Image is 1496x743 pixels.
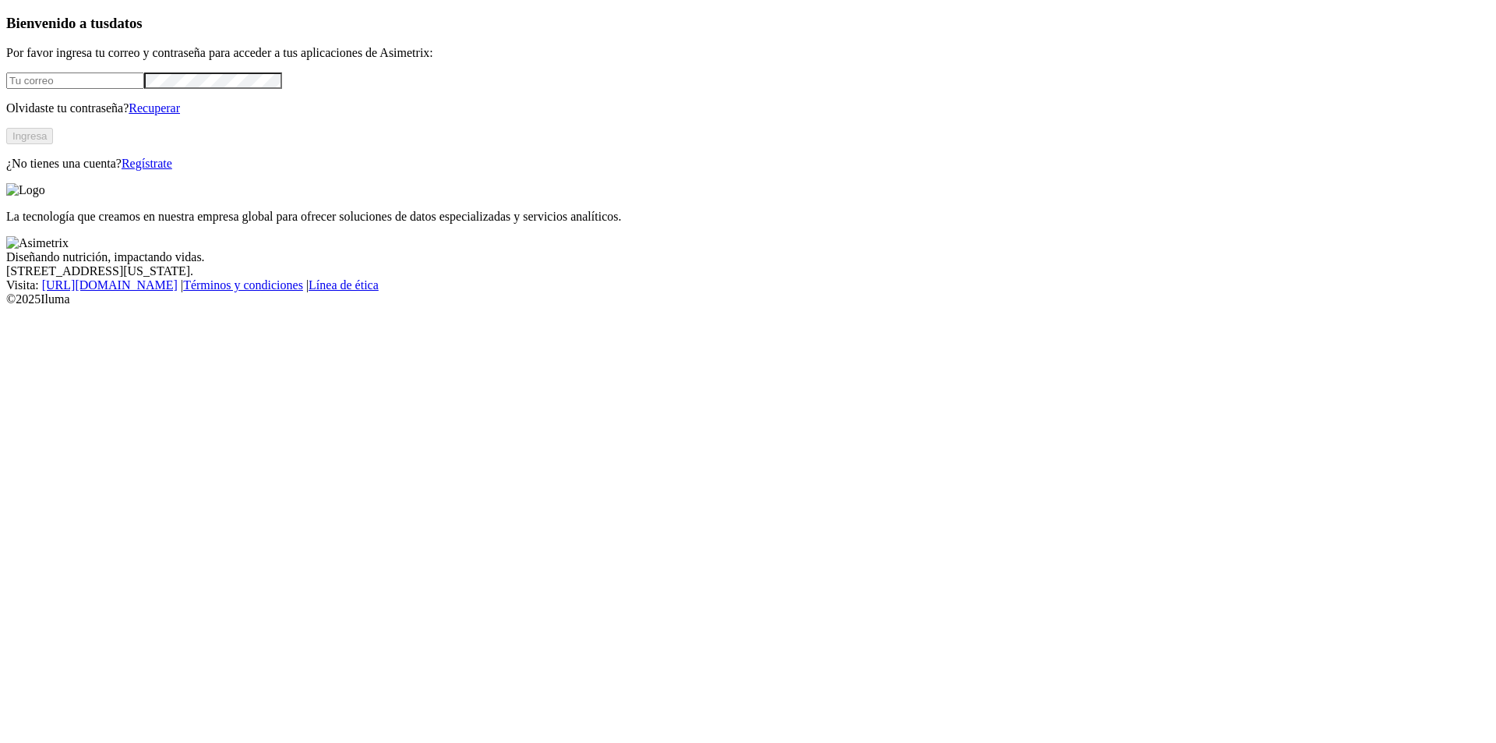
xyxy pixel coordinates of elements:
[309,278,379,292] a: Línea de ética
[6,292,1490,306] div: © 2025 Iluma
[6,250,1490,264] div: Diseñando nutrición, impactando vidas.
[6,210,1490,224] p: La tecnología que creamos en nuestra empresa global para ofrecer soluciones de datos especializad...
[122,157,172,170] a: Regístrate
[6,46,1490,60] p: Por favor ingresa tu correo y contraseña para acceder a tus aplicaciones de Asimetrix:
[6,73,144,89] input: Tu correo
[6,183,45,197] img: Logo
[42,278,178,292] a: [URL][DOMAIN_NAME]
[183,278,303,292] a: Términos y condiciones
[6,236,69,250] img: Asimetrix
[6,101,1490,115] p: Olvidaste tu contraseña?
[6,128,53,144] button: Ingresa
[6,264,1490,278] div: [STREET_ADDRESS][US_STATE].
[6,157,1490,171] p: ¿No tienes una cuenta?
[129,101,180,115] a: Recuperar
[109,15,143,31] span: datos
[6,278,1490,292] div: Visita : | |
[6,15,1490,32] h3: Bienvenido a tus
